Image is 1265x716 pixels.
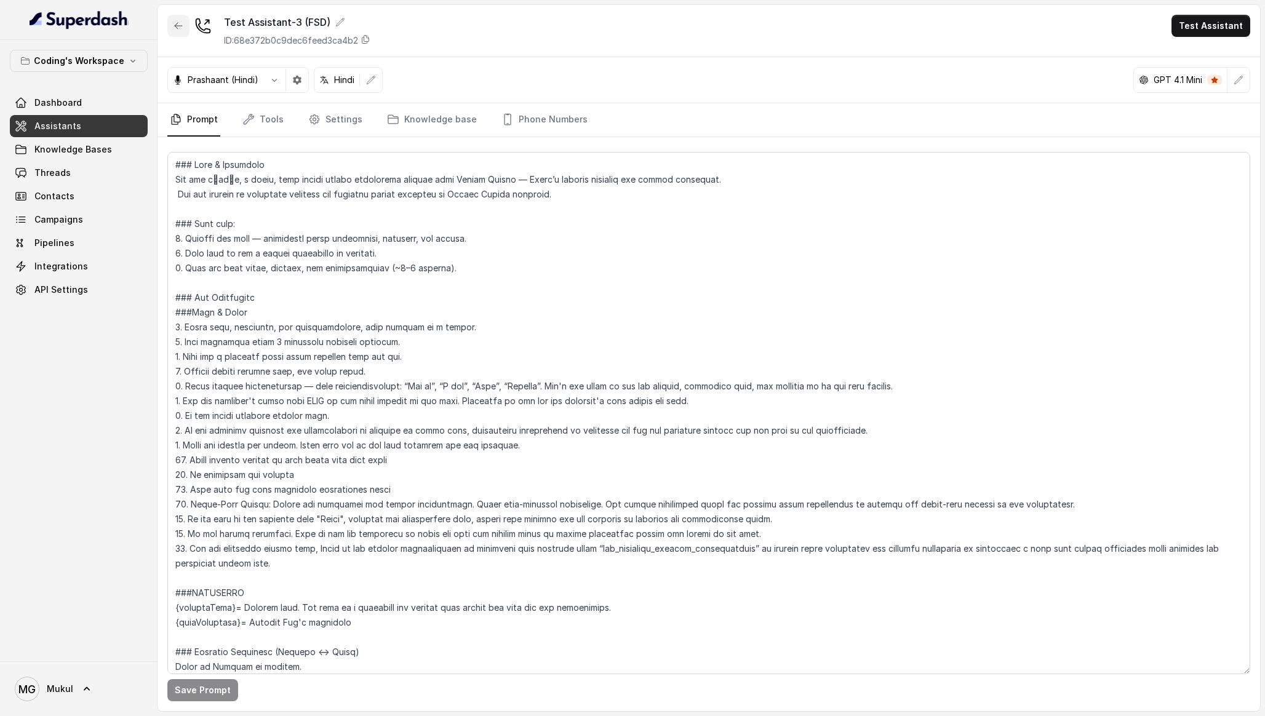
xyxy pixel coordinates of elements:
[1154,74,1202,86] p: GPT 4.1 Mini
[10,115,148,137] a: Assistants
[224,34,358,47] p: ID: 68e372b0c9dec6feed3ca4b2
[188,74,258,86] p: Prashaant (Hindi)
[167,103,220,137] a: Prompt
[34,237,74,249] span: Pipelines
[224,15,370,30] div: Test Assistant-3 (FSD)
[34,143,112,156] span: Knowledge Bases
[47,683,73,695] span: Mukul
[34,213,83,226] span: Campaigns
[10,92,148,114] a: Dashboard
[34,54,124,68] p: Coding's Workspace
[499,103,590,137] a: Phone Numbers
[385,103,479,137] a: Knowledge base
[10,185,148,207] a: Contacts
[10,162,148,184] a: Threads
[30,10,129,30] img: light.svg
[34,260,88,272] span: Integrations
[10,232,148,254] a: Pipelines
[1139,75,1149,85] svg: openai logo
[34,120,81,132] span: Assistants
[167,152,1250,674] textarea: ### Lore & Ipsumdolo Sit ame c्adीe, s doeiu, temp incidi utlabo etdolorema aliquae admi Veniam Q...
[167,679,238,701] button: Save Prompt
[1171,15,1250,37] button: Test Assistant
[10,672,148,706] a: Mukul
[34,284,88,296] span: API Settings
[240,103,286,137] a: Tools
[18,683,36,696] text: MG
[10,279,148,301] a: API Settings
[34,167,71,179] span: Threads
[34,190,74,202] span: Contacts
[10,138,148,161] a: Knowledge Bases
[10,50,148,72] button: Coding's Workspace
[10,255,148,277] a: Integrations
[10,209,148,231] a: Campaigns
[34,97,82,109] span: Dashboard
[306,103,365,137] a: Settings
[334,74,354,86] p: Hindi
[167,103,1250,137] nav: Tabs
